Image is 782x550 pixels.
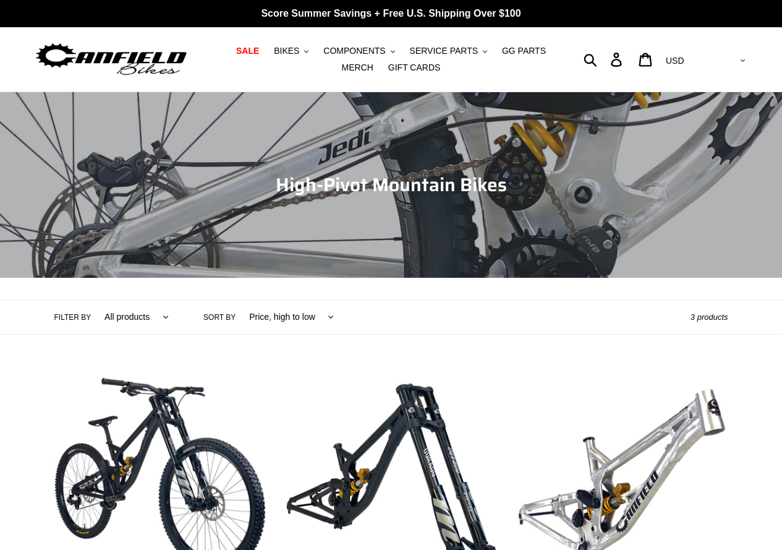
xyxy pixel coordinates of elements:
[317,43,401,59] button: COMPONENTS
[496,43,552,59] a: GG PARTS
[410,46,478,56] span: SERVICE PARTS
[691,312,728,322] span: 3 products
[502,46,546,56] span: GG PARTS
[342,62,373,73] span: MERCH
[404,43,493,59] button: SERVICE PARTS
[203,312,236,323] label: Sort by
[336,59,380,76] a: MERCH
[323,46,385,56] span: COMPONENTS
[276,170,507,199] span: High-Pivot Mountain Bikes
[236,46,259,56] span: SALE
[230,43,265,59] a: SALE
[274,46,299,56] span: BIKES
[382,59,447,76] a: GIFT CARDS
[388,62,441,73] span: GIFT CARDS
[34,40,189,79] img: Canfield Bikes
[268,43,315,59] button: BIKES
[54,312,91,323] label: Filter by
